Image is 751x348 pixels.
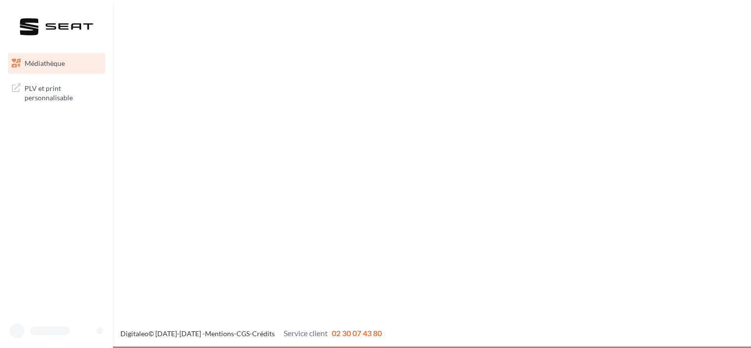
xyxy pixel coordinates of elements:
span: Service client [284,328,328,338]
span: PLV et print personnalisable [25,82,101,103]
a: Digitaleo [120,329,148,338]
a: Médiathèque [6,53,107,74]
span: Médiathèque [25,59,65,67]
span: © [DATE]-[DATE] - - - [120,329,382,338]
a: Crédits [252,329,275,338]
a: PLV et print personnalisable [6,78,107,107]
a: CGS [236,329,250,338]
span: 02 30 07 43 80 [332,328,382,338]
a: Mentions [205,329,234,338]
